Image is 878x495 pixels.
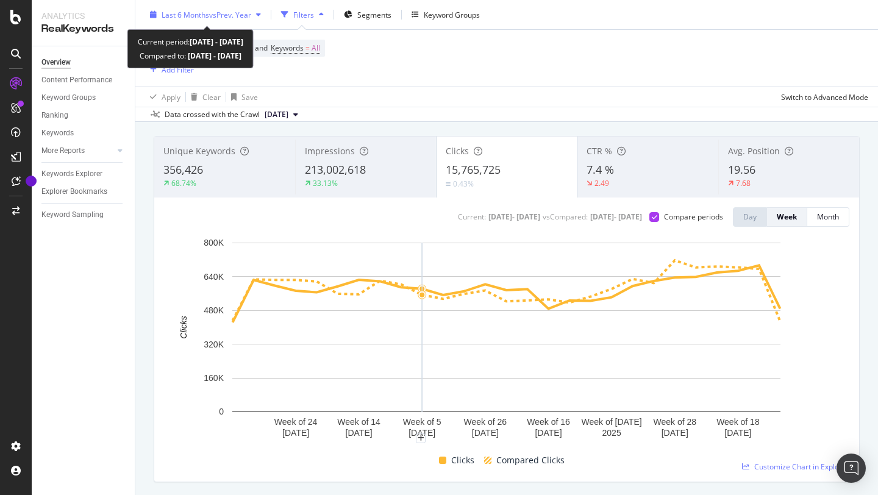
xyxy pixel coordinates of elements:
[527,417,570,427] text: Week of 16
[162,64,194,74] div: Add Filter
[543,212,588,222] div: vs Compared :
[535,428,562,438] text: [DATE]
[179,316,188,338] text: Clicks
[446,162,501,177] span: 15,765,725
[41,144,85,157] div: More Reports
[204,373,224,383] text: 160K
[162,91,180,102] div: Apply
[140,49,241,63] div: Compared to:
[271,43,304,53] span: Keywords
[41,208,104,221] div: Keyword Sampling
[163,145,235,157] span: Unique Keywords
[41,10,125,22] div: Analytics
[339,5,396,24] button: Segments
[202,91,221,102] div: Clear
[312,40,320,57] span: All
[41,185,107,198] div: Explorer Bookmarks
[407,5,485,24] button: Keyword Groups
[451,453,474,468] span: Clicks
[716,417,760,427] text: Week of 18
[728,162,755,177] span: 19.56
[602,428,621,438] text: 2025
[219,407,224,416] text: 0
[488,212,540,222] div: [DATE] - [DATE]
[337,417,380,427] text: Week of 14
[41,127,74,140] div: Keywords
[424,9,480,20] div: Keyword Groups
[226,87,258,107] button: Save
[255,43,268,53] span: and
[162,9,209,20] span: Last 6 Months
[754,461,849,472] span: Customize Chart in Explorer
[767,207,807,227] button: Week
[164,237,849,448] svg: A chart.
[145,87,180,107] button: Apply
[41,109,126,122] a: Ranking
[41,74,112,87] div: Content Performance
[587,162,614,177] span: 7.4 %
[41,185,126,198] a: Explorer Bookmarks
[293,9,314,20] div: Filters
[186,51,241,61] b: [DATE] - [DATE]
[41,144,114,157] a: More Reports
[776,87,868,107] button: Switch to Advanced Mode
[186,87,221,107] button: Clear
[472,428,499,438] text: [DATE]
[41,168,102,180] div: Keywords Explorer
[817,212,839,222] div: Month
[204,305,224,315] text: 480K
[26,176,37,187] div: Tooltip anchor
[653,417,696,427] text: Week of 28
[209,9,251,20] span: vs Prev. Year
[260,107,303,122] button: [DATE]
[728,145,780,157] span: Avg. Position
[204,340,224,349] text: 320K
[190,37,243,47] b: [DATE] - [DATE]
[41,109,68,122] div: Ranking
[41,208,126,221] a: Keyword Sampling
[265,109,288,120] span: 2025 Aug. 29th
[305,145,355,157] span: Impressions
[276,5,329,24] button: Filters
[733,207,767,227] button: Day
[777,212,797,222] div: Week
[145,62,194,77] button: Add Filter
[453,179,474,189] div: 0.43%
[171,178,196,188] div: 68.74%
[138,35,243,49] div: Current period:
[807,207,849,227] button: Month
[204,272,224,282] text: 640K
[582,417,642,427] text: Week of [DATE]
[357,9,391,20] span: Segments
[165,109,260,120] div: Data crossed with the Crawl
[464,417,507,427] text: Week of 26
[743,212,757,222] div: Day
[41,127,126,140] a: Keywords
[145,5,266,24] button: Last 6 MonthsvsPrev. Year
[346,428,373,438] text: [DATE]
[274,417,318,427] text: Week of 24
[590,212,642,222] div: [DATE] - [DATE]
[41,56,126,69] a: Overview
[594,178,609,188] div: 2.49
[403,417,441,427] text: Week of 5
[496,453,565,468] span: Compared Clicks
[41,91,126,104] a: Keyword Groups
[41,168,126,180] a: Keywords Explorer
[837,454,866,483] div: Open Intercom Messenger
[241,91,258,102] div: Save
[163,162,203,177] span: 356,426
[416,433,426,443] div: plus
[458,212,486,222] div: Current:
[664,212,723,222] div: Compare periods
[41,74,126,87] a: Content Performance
[313,178,338,188] div: 33.13%
[409,428,435,438] text: [DATE]
[446,145,469,157] span: Clicks
[41,56,71,69] div: Overview
[41,91,96,104] div: Keyword Groups
[742,461,849,472] a: Customize Chart in Explorer
[736,178,751,188] div: 7.68
[305,43,310,53] span: =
